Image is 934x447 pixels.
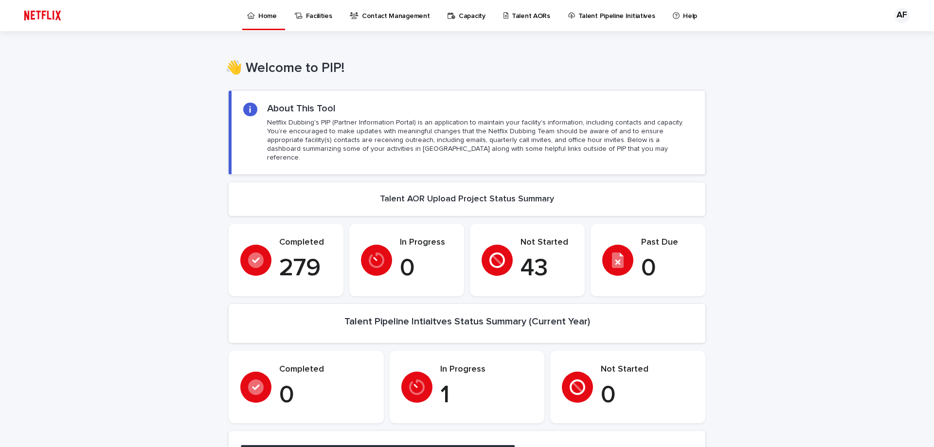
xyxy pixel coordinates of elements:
p: In Progress [440,364,533,375]
div: AF [894,8,910,23]
p: Past Due [641,237,694,248]
h2: Talent Pipeline Intiaitves Status Summary (Current Year) [344,316,590,327]
p: Completed [279,364,372,375]
p: 1 [440,381,533,410]
p: 43 [521,254,573,283]
p: 279 [279,254,332,283]
p: 0 [400,254,452,283]
p: 0 [641,254,694,283]
p: 0 [279,381,372,410]
h2: Talent AOR Upload Project Status Summary [380,194,554,205]
h2: About This Tool [267,103,336,114]
p: Not Started [521,237,573,248]
p: In Progress [400,237,452,248]
p: Netflix Dubbing's PIP (Partner Information Portal) is an application to maintain your facility's ... [267,118,693,162]
p: Completed [279,237,332,248]
img: ifQbXi3ZQGMSEF7WDB7W [19,6,66,25]
p: 0 [601,381,694,410]
p: Not Started [601,364,694,375]
h1: 👋 Welcome to PIP! [225,60,702,77]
